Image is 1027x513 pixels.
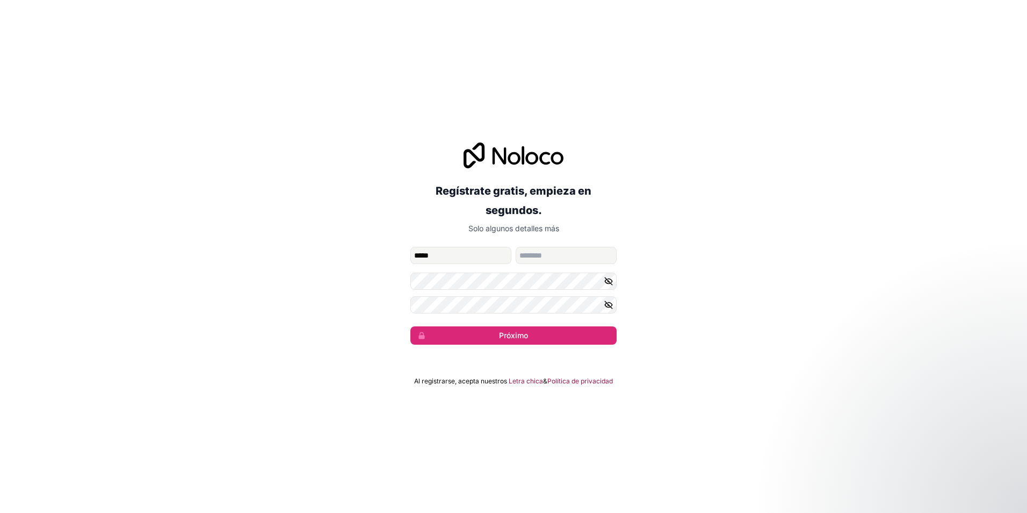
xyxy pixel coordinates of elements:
[410,273,617,290] input: Contraseña
[410,223,617,234] p: Solo algunos detalles más
[410,181,617,220] h2: Regístrate gratis, empieza en segundos.
[516,247,617,264] input: apellido
[543,377,547,386] span: &
[547,377,613,386] a: Política de privacidad
[410,247,511,264] input: nombre de pila
[509,377,543,386] a: Letra chica
[499,330,528,341] font: Próximo
[410,296,617,313] input: Confirmar contraseña
[410,326,617,345] button: Próximo
[414,377,507,386] span: Al registrarse, acepta nuestros
[812,432,1027,508] iframe: Intercom notifications message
